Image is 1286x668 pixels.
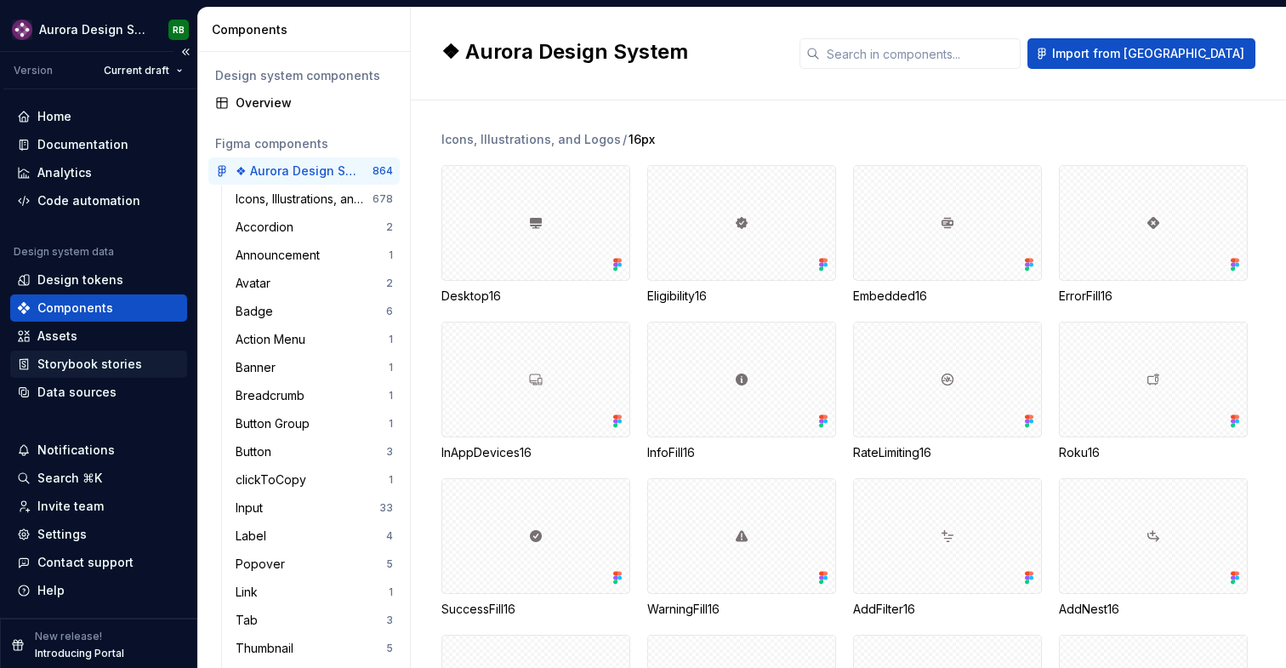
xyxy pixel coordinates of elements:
[623,131,627,148] span: /
[12,20,32,40] img: 35f87a10-d4cc-4919-b733-6cceb854e0f0.png
[229,186,400,213] a: Icons, Illustrations, and Logos678
[10,187,187,214] a: Code automation
[229,438,400,465] a: Button3
[229,410,400,437] a: Button Group1
[229,298,400,325] a: Badge6
[389,333,393,346] div: 1
[3,11,194,48] button: Aurora Design SystemRB
[820,38,1021,69] input: Search in components...
[10,266,187,294] a: Design tokens
[10,549,187,576] button: Contact support
[386,220,393,234] div: 2
[212,21,403,38] div: Components
[1059,478,1248,618] div: AddNest16
[37,328,77,345] div: Assets
[1059,601,1248,618] div: AddNest16
[441,444,630,461] div: InAppDevices16
[647,444,836,461] div: InfoFill16
[853,288,1042,305] div: Embedded16
[441,478,630,618] div: SuccessFill16
[229,354,400,381] a: Banner1
[10,323,187,350] a: Assets
[441,601,630,618] div: SuccessFill16
[236,94,393,111] div: Overview
[379,501,393,515] div: 33
[229,242,400,269] a: Announcement1
[441,322,630,461] div: InAppDevices16
[229,551,400,578] a: Popover5
[208,89,400,117] a: Overview
[37,356,142,373] div: Storybook stories
[10,521,187,548] a: Settings
[10,103,187,130] a: Home
[37,108,71,125] div: Home
[215,67,393,84] div: Design system components
[14,245,114,259] div: Design system data
[229,382,400,409] a: Breadcrumb1
[10,351,187,378] a: Storybook stories
[37,300,113,317] div: Components
[1027,38,1255,69] button: Import from [GEOGRAPHIC_DATA]
[37,136,128,153] div: Documentation
[389,417,393,431] div: 1
[37,554,134,571] div: Contact support
[236,331,312,348] div: Action Menu
[389,585,393,599] div: 1
[1052,45,1244,62] span: Import from [GEOGRAPHIC_DATA]
[37,384,117,401] div: Data sources
[229,326,400,353] a: Action Menu1
[236,612,265,629] div: Tab
[10,577,187,604] button: Help
[389,389,393,403] div: 1
[441,165,630,305] div: Desktop16
[853,601,1042,618] div: AddFilter16
[389,361,393,374] div: 1
[37,192,140,209] div: Code automation
[10,437,187,464] button: Notifications
[1059,288,1248,305] div: ErrorFill16
[236,359,282,376] div: Banner
[441,131,621,148] div: Icons, Illustrations, and Logos
[647,322,836,461] div: InfoFill16
[236,219,300,236] div: Accordion
[37,526,87,543] div: Settings
[10,131,187,158] a: Documentation
[647,165,836,305] div: Eligibility16
[236,443,278,460] div: Button
[229,522,400,550] a: Label4
[853,478,1042,618] div: AddFilter16
[229,607,400,634] a: Tab3
[441,288,630,305] div: Desktop16
[389,473,393,487] div: 1
[229,466,400,494] a: clickToCopy1
[386,557,393,571] div: 5
[1059,165,1248,305] div: ErrorFill16
[229,494,400,522] a: Input33
[229,635,400,662] a: Thumbnail5
[386,529,393,543] div: 4
[208,157,400,185] a: ❖ Aurora Design System864
[386,614,393,627] div: 3
[215,135,393,152] div: Figma components
[229,579,400,606] a: Link1
[37,470,102,487] div: Search ⌘K
[386,277,393,290] div: 2
[629,131,655,148] span: 16px
[853,322,1042,461] div: RateLimiting16
[236,528,273,545] div: Label
[236,471,313,488] div: clickToCopy
[647,601,836,618] div: WarningFill16
[386,445,393,459] div: 3
[104,64,169,77] span: Current draft
[236,584,265,601] div: Link
[853,165,1042,305] div: Embedded16
[373,164,393,178] div: 864
[14,64,53,77] div: Version
[1059,322,1248,461] div: Roku16
[236,191,373,208] div: Icons, Illustrations, and Logos
[647,478,836,618] div: WarningFill16
[236,415,316,432] div: Button Group
[37,164,92,181] div: Analytics
[35,630,102,643] p: New release!
[1059,444,1248,461] div: Roku16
